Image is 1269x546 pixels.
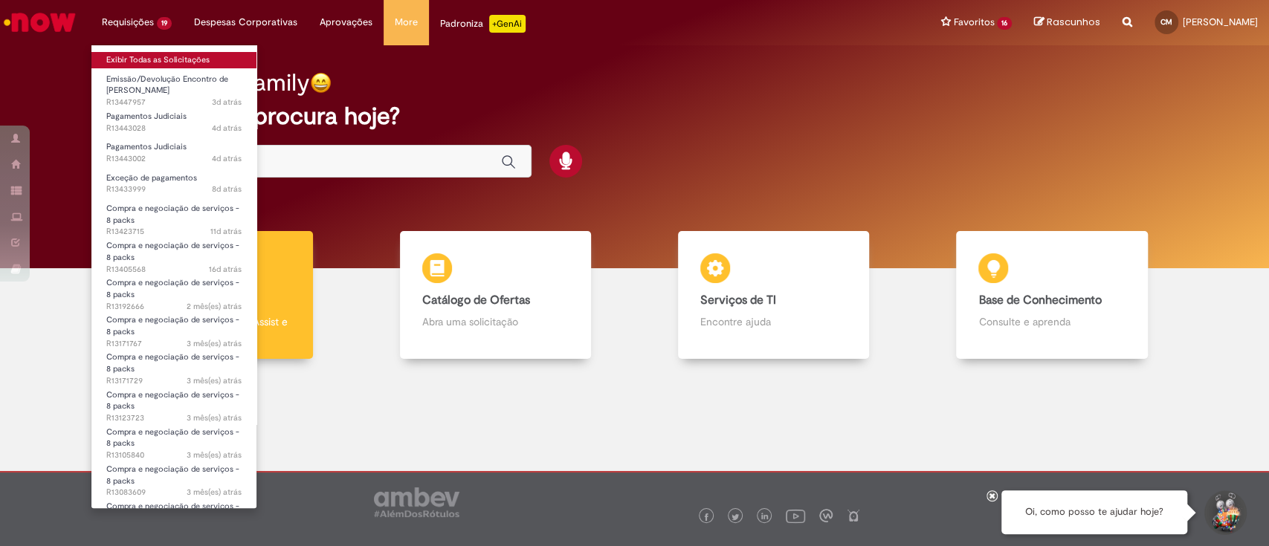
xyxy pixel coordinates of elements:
[106,74,228,97] span: Emissão/Devolução Encontro de [PERSON_NAME]
[106,501,239,524] span: Compra e negociação de serviços - 8 packs
[106,97,242,108] span: R13447957
[91,238,256,270] a: Aberto R13405568 : Compra e negociação de serviços - 8 packs
[635,231,913,360] a: Serviços de TI Encontre ajuda
[1034,16,1100,30] a: Rascunhos
[847,509,860,522] img: logo_footer_naosei.png
[210,226,242,237] span: 11d atrás
[356,231,634,360] a: Catálogo de Ofertas Abra uma solicitação
[209,264,242,275] span: 16d atrás
[489,15,526,33] p: +GenAi
[106,226,242,238] span: R13423715
[1160,17,1172,27] span: CM
[212,183,242,195] time: 20/08/2025 17:59:13
[700,293,776,308] b: Serviços de TI
[913,231,1191,360] a: Base de Conhecimento Consulte e aprenda
[320,15,372,30] span: Aprovações
[91,45,257,509] ul: Requisições
[106,314,239,337] span: Compra e negociação de serviços - 8 packs
[212,153,242,164] time: 25/08/2025 09:24:54
[106,277,239,300] span: Compra e negociação de serviços - 8 packs
[395,15,418,30] span: More
[91,201,256,233] a: Aberto R13423715 : Compra e negociação de serviços - 8 packs
[106,412,242,424] span: R13123723
[157,17,172,30] span: 19
[91,170,256,198] a: Aberto R13433999 : Exceção de pagamentos
[997,17,1012,30] span: 16
[700,314,847,329] p: Encontre ajuda
[91,387,256,419] a: Aberto R13123723 : Compra e negociação de serviços - 8 packs
[106,487,242,498] span: R13083609
[106,153,242,165] span: R13443002
[106,301,242,313] span: R13192666
[978,293,1101,308] b: Base de Conhecimento
[212,97,242,108] time: 26/08/2025 11:49:09
[106,464,239,487] span: Compra e negociação de serviços - 8 packs
[187,487,242,498] time: 21/05/2025 14:49:40
[187,375,242,386] time: 12/06/2025 13:02:14
[106,449,242,461] span: R13105840
[106,240,239,263] span: Compra e negociação de serviços - 8 packs
[91,461,256,493] a: Aberto R13083609 : Compra e negociação de serviços - 8 packs
[187,301,242,312] span: 2 mês(es) atrás
[212,123,242,134] span: 4d atrás
[91,71,256,103] a: Aberto R13447957 : Emissão/Devolução Encontro de Contas Fornecedor
[106,183,242,195] span: R13433999
[1,7,78,37] img: ServiceNow
[106,426,239,449] span: Compra e negociação de serviços - 8 packs
[786,506,805,525] img: logo_footer_youtube.png
[187,301,242,312] time: 17/06/2025 10:25:03
[187,338,242,349] time: 12/06/2025 13:08:47
[91,312,256,344] a: Aberto R13171767 : Compra e negociação de serviços - 8 packs
[91,275,256,307] a: Aberto R13192666 : Compra e negociação de serviços - 8 packs
[1202,490,1247,535] button: Iniciar Conversa de Suporte
[106,141,187,152] span: Pagamentos Judiciais
[106,338,242,350] span: R13171767
[106,123,242,134] span: R13443028
[187,487,242,498] span: 3 mês(es) atrás
[91,108,256,136] a: Aberto R13443028 : Pagamentos Judiciais
[440,15,526,33] div: Padroniza
[953,15,994,30] span: Favoritos
[187,338,242,349] span: 3 mês(es) atrás
[703,513,710,521] img: logo_footer_facebook.png
[212,97,242,108] span: 3d atrás
[187,449,242,461] time: 28/05/2025 14:54:56
[210,226,242,237] time: 18/08/2025 09:44:22
[1001,490,1187,534] div: Oi, como posso te ajudar hoje?
[106,351,239,374] span: Compra e negociação de serviços - 8 packs
[978,314,1125,329] p: Consulte e aprenda
[106,111,187,122] span: Pagamentos Judiciais
[212,123,242,134] time: 25/08/2025 09:30:30
[102,15,154,30] span: Requisições
[91,52,256,68] a: Exibir Todas as Solicitações
[209,264,242,275] time: 12/08/2025 17:28:10
[106,375,242,387] span: R13171729
[187,412,242,423] time: 03/06/2025 15:22:35
[120,103,1149,129] h2: O que você procura hoje?
[78,231,356,360] a: Tirar dúvidas Tirar dúvidas com Lupi Assist e Gen Ai
[819,509,833,522] img: logo_footer_workplace.png
[106,203,239,226] span: Compra e negociação de serviços - 8 packs
[187,375,242,386] span: 3 mês(es) atrás
[310,72,332,94] img: happy-face.png
[91,139,256,166] a: Aberto R13443002 : Pagamentos Judiciais
[732,513,739,521] img: logo_footer_twitter.png
[91,424,256,456] a: Aberto R13105840 : Compra e negociação de serviços - 8 packs
[374,487,459,517] img: logo_footer_ambev_rotulo_gray.png
[194,15,297,30] span: Despesas Corporativas
[187,412,242,423] span: 3 mês(es) atrás
[422,293,530,308] b: Catálogo de Ofertas
[761,513,769,521] img: logo_footer_linkedin.png
[212,183,242,195] span: 8d atrás
[106,264,242,276] span: R13405568
[91,498,256,530] a: Aberto R13040867 : Compra e negociação de serviços - 8 packs
[1183,16,1258,28] span: [PERSON_NAME]
[422,314,569,329] p: Abra uma solicitação
[91,349,256,381] a: Aberto R13171729 : Compra e negociação de serviços - 8 packs
[106,172,197,183] span: Exceção de pagamentos
[212,153,242,164] span: 4d atrás
[106,389,239,412] span: Compra e negociação de serviços - 8 packs
[187,449,242,461] span: 3 mês(es) atrás
[1047,15,1100,29] span: Rascunhos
